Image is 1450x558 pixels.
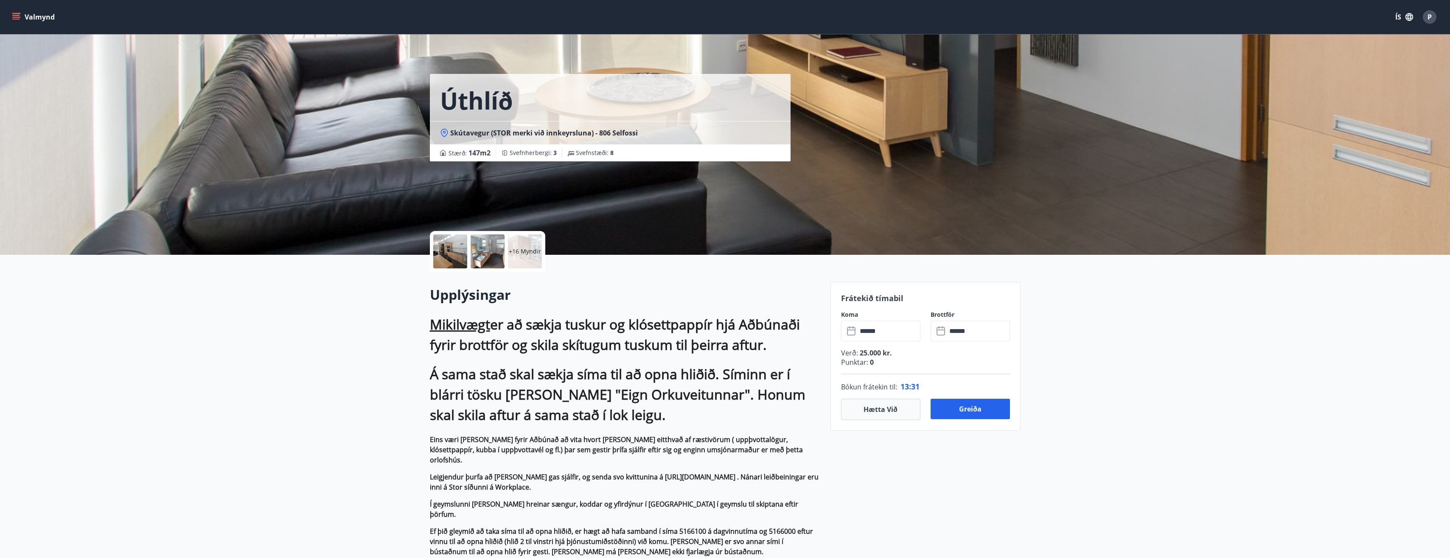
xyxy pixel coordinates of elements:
[841,382,897,392] span: Bókun frátekin til :
[430,365,805,424] strong: Á sama stað skal sækja síma til að opna hliðið. Síminn er í blárri tösku [PERSON_NAME] "Eign Orku...
[841,399,920,420] button: Hætta við
[430,499,798,519] strong: Í geymslunni [PERSON_NAME] hreinar sængur, koddar og yfirdýnur í [GEOGRAPHIC_DATA] í geymslu til ...
[510,149,557,157] span: Svefnherbergi :
[1419,7,1440,27] button: P
[430,285,820,304] h2: Upplýsingar
[841,310,920,319] label: Koma
[911,381,920,392] span: 31
[931,399,1010,419] button: Greiða
[430,527,813,556] strong: Ef þið gleymið að taka síma til að opna hliðið, er hægt að hafa samband í síma 5166100 á dagvinnu...
[841,358,1010,367] p: Punktar :
[450,128,638,138] span: Skútavegur (STOR merki við innkeyrsluna) - 806 Selfossi
[430,315,490,333] ins: Mikilvægt
[931,310,1010,319] label: Brottför
[841,348,1010,358] p: Verð :
[868,358,874,367] span: 0
[1391,9,1418,25] button: ÍS
[576,149,614,157] span: Svefnstæði :
[449,148,491,158] span: Stærð :
[10,9,58,25] button: menu
[900,381,911,392] span: 13 :
[468,148,491,158] span: 147 m2
[858,348,892,358] span: 25.000 kr.
[553,149,557,157] span: 3
[1428,12,1432,22] span: P
[841,293,1010,304] p: Frátekið tímabil
[430,472,819,492] strong: Leigjendur þurfa að [PERSON_NAME] gas sjálfir, og senda svo kvittunina á [URL][DOMAIN_NAME] . Nán...
[430,315,800,354] strong: er að sækja tuskur og klósettpappír hjá Aðbúnaði fyrir brottför og skila skítugum tuskum til þeir...
[430,435,803,465] strong: Eins væri [PERSON_NAME] fyrir Aðbúnað að vita hvort [PERSON_NAME] eitthvað af ræstivörum ( uppþvo...
[610,149,614,157] span: 8
[509,247,541,256] p: +16 Myndir
[440,84,513,116] h1: Úthlíð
